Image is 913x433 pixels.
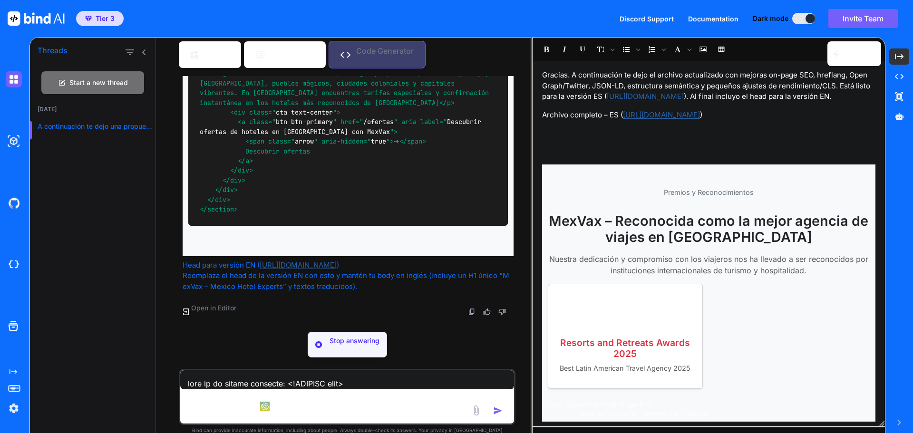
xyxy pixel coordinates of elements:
p: Web Search [271,45,314,57]
span: Dark mode [753,14,788,23]
a: [URL][DOMAIN_NAME] [623,110,700,119]
img: darkAi-studio [6,133,22,149]
span: Font family [669,41,694,58]
button: Documentation [688,14,738,24]
span: Insert Image [695,41,712,58]
img: icon [493,406,503,415]
span: Underline [574,41,591,58]
img: like [483,308,491,316]
img: GPT 5 [260,402,270,411]
p: A continuación te dejo una propuesta lista... [38,122,155,131]
p: Stop answering [330,336,379,346]
img: darkChat [6,71,22,87]
span: Insert table [713,41,730,58]
img: settings [6,400,22,416]
button: Discord Support [620,14,674,24]
p: Best Latin American Travel Agency 2025 [556,363,695,374]
p: File Uploads [201,398,239,407]
a: [URL][DOMAIN_NAME] [260,260,337,269]
span: Tier 3 [96,14,115,23]
h2: MexVax – Reconocida como la mejor agencia de viajes en [GEOGRAPHIC_DATA] [548,213,870,246]
span: Font size [592,41,617,58]
p: Gracias. A continuación te dejo el archivo actualizado con mejoras on-page SEO, hreflang, Open Gr... [542,70,875,102]
span: Insert Ordered List [643,41,668,58]
p: Code Generator [356,45,414,57]
img: githubDark [6,195,22,211]
span: Italic [556,41,573,58]
div: Premios y Reconocimientos [548,187,870,198]
span: Documentation [688,15,738,23]
p: GPT 5 [273,398,292,407]
a: [URL][DOMAIN_NAME] [607,92,684,101]
p: Open in Editor [191,303,236,313]
span: Bold [538,41,555,58]
h1: Threads [38,45,68,56]
button: premiumTier 3 [76,11,124,26]
img: premium [85,16,92,21]
p: Nuestra dedicación y compromiso con los viajeros nos ha llevado a ser reconocidos por institucion... [548,253,870,276]
span: Start a new thread [69,78,128,87]
p: Head para versión EN ( ) Reemplaza el head de la versión EN con esto y mantén tu body en inglés (... [183,260,514,292]
img: dislike [498,308,506,316]
h2: [DATE] [30,106,155,113]
p: Bind AI [204,45,230,57]
span: "> <a class=" [200,108,340,126]
span: " href=" [333,118,363,126]
span: Insert Unordered List [618,41,642,58]
img: copy [468,308,476,316]
img: cloudideIcon [6,257,22,273]
span: Discord Support [620,15,674,23]
p: Archivo completo – ES ( ) [542,110,875,121]
span: " aria-label=" [394,118,447,126]
p: Copy [844,45,860,55]
img: attachment [471,405,482,416]
span: " aria-hidden=" [314,137,371,146]
button: Invite Team [828,9,898,28]
img: Pick Models [242,403,250,411]
span: "> <span class=" [200,127,398,145]
h3: Resorts and Retreats Awards 2025 [556,337,695,359]
img: Bind AI [8,11,65,26]
img: Resorts and Retreats Awards 2025 [556,292,596,330]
